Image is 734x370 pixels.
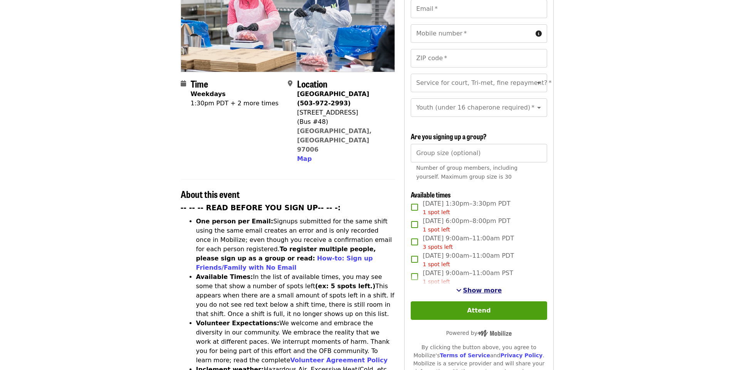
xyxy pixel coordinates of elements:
strong: To register multiple people, please sign up as a group or read: [196,245,376,262]
span: [DATE] 9:00am–11:00am PDT [423,251,514,269]
span: Show more [463,287,502,294]
span: About this event [181,187,240,201]
strong: Available Times: [196,273,253,280]
input: Mobile number [411,24,532,43]
span: 1 spot left [423,261,450,267]
span: [DATE] 6:00pm–8:00pm PDT [423,216,510,234]
span: Location [297,77,328,90]
span: [DATE] 9:00am–11:00am PDT [423,234,514,251]
button: Open [534,102,544,113]
span: 1 spot left [423,279,450,285]
strong: [GEOGRAPHIC_DATA] (503-972-2993) [297,90,369,107]
a: [GEOGRAPHIC_DATA], [GEOGRAPHIC_DATA] 97006 [297,127,372,153]
span: 1 spot left [423,209,450,215]
i: circle-info icon [536,30,542,37]
span: Powered by [446,330,512,336]
li: We welcome and embrace the diversity in our community. We embrace the reality that we work at dif... [196,319,395,365]
strong: -- -- -- READ BEFORE YOU SIGN UP-- -- -: [181,204,341,212]
span: Are you signing up a group? [411,131,487,141]
input: ZIP code [411,49,547,68]
strong: Volunteer Expectations: [196,319,280,327]
button: Open [534,78,544,88]
li: In the list of available times, you may see some that show a number of spots left This appears wh... [196,272,395,319]
input: [object Object] [411,144,547,162]
a: How-to: Sign up Friends/Family with No Email [196,255,373,271]
div: 1:30pm PDT + 2 more times [191,99,279,108]
a: Volunteer Agreement Policy [290,356,388,364]
i: map-marker-alt icon [288,80,292,87]
button: Map [297,154,312,164]
span: Number of group members, including yourself. Maximum group size is 30 [416,165,517,180]
strong: Weekdays [191,90,226,98]
button: Attend [411,301,547,320]
img: Powered by Mobilize [477,330,512,337]
div: (Bus #48) [297,117,389,127]
button: See more timeslots [456,286,502,295]
span: [DATE] 9:00am–11:00am PST [423,269,513,286]
span: 3 spots left [423,244,453,250]
i: calendar icon [181,80,186,87]
span: Available times [411,189,451,199]
li: Signups submitted for the same shift using the same email creates an error and is only recorded o... [196,217,395,272]
span: Map [297,155,312,162]
strong: One person per Email: [196,218,274,225]
a: Privacy Policy [500,352,543,358]
span: 1 spot left [423,226,450,233]
span: [DATE] 1:30pm–3:30pm PDT [423,199,510,216]
a: Terms of Service [440,352,490,358]
div: [STREET_ADDRESS] [297,108,389,117]
span: Time [191,77,208,90]
strong: (ex: 5 spots left.) [315,282,375,290]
